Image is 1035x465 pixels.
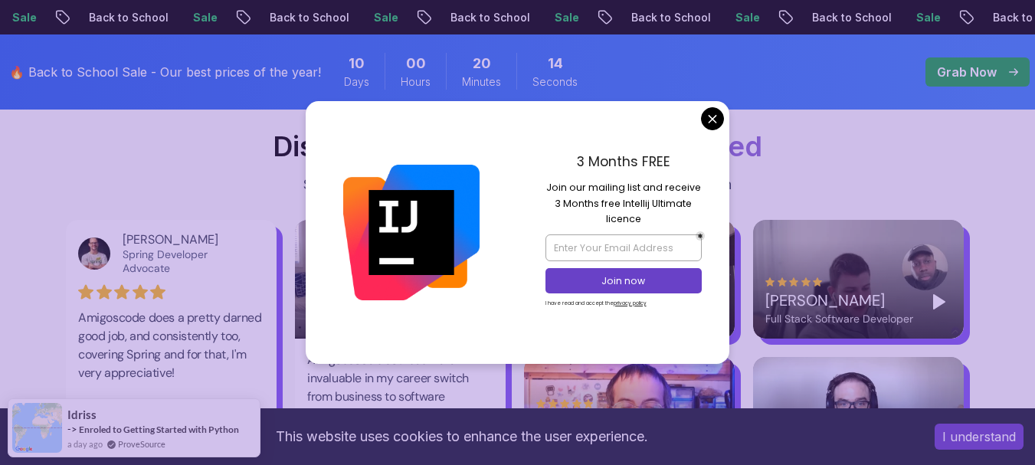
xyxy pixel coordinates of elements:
[344,74,369,90] span: Days
[935,424,1024,450] button: Accept cookies
[532,74,578,90] span: Seconds
[765,311,913,326] div: Full Stack Software Developer
[462,74,501,90] span: Minutes
[765,290,913,311] div: [PERSON_NAME]
[669,10,718,25] p: Sale
[123,247,208,275] a: Spring Developer Advocate
[273,131,762,162] h2: Discover How Our Students
[123,232,252,247] div: [PERSON_NAME]
[67,437,103,450] span: a day ago
[78,309,264,456] div: Amigoscode does a pretty darned good job, and consistently too, covering Spring and for that, I'm...
[307,10,356,25] p: Sale
[118,437,165,450] a: ProveSource
[303,174,732,195] p: See how our students are achieving their goals and excelling in tech
[488,10,537,25] p: Sale
[745,10,850,25] p: Back to School
[384,10,488,25] p: Back to School
[9,63,321,81] p: 🔥 Back to School Sale - Our best prices of the year!
[565,10,669,25] p: Back to School
[850,10,899,25] p: Sale
[937,63,997,81] p: Grab Now
[67,423,77,435] span: ->
[927,290,951,314] button: Play
[11,420,912,454] div: This website uses cookies to enhance the user experience.
[126,10,175,25] p: Sale
[473,53,491,74] span: 20 Minutes
[203,10,307,25] p: Back to School
[406,53,426,74] span: 0 Hours
[67,408,97,421] span: idriss
[401,74,431,90] span: Hours
[22,10,126,25] p: Back to School
[78,237,110,270] img: Josh Long avatar
[349,53,365,74] span: 10 Days
[548,53,563,74] span: 14 Seconds
[12,403,62,453] img: provesource social proof notification image
[926,10,1030,25] p: Back to School
[79,424,239,435] a: Enroled to Getting Started with Python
